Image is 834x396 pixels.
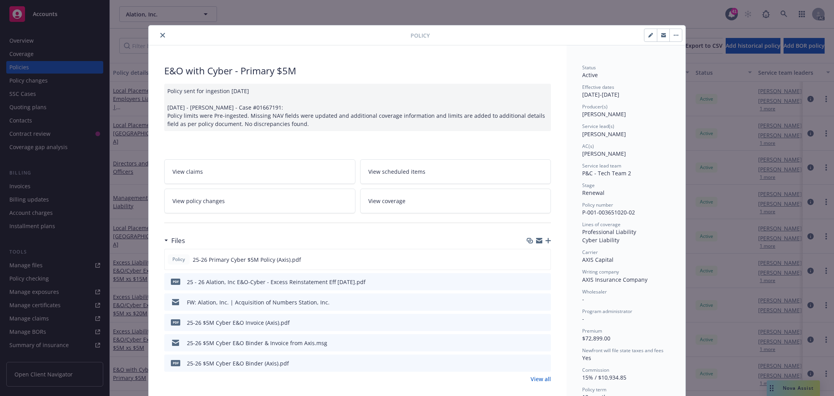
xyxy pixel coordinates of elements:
button: preview file [541,298,548,306]
span: P&C - Tech Team 2 [582,169,631,177]
button: download file [528,278,534,286]
div: [DATE] - [DATE] [582,84,670,99]
div: Cyber Liability [582,236,670,244]
span: Wholesaler [582,288,607,295]
span: Policy term [582,386,606,393]
button: preview file [540,256,547,264]
div: 25-26 $5M Cyber E&O Binder & Invoice from Axis.msg [187,339,327,347]
span: Active [582,71,598,79]
span: $72,899.00 [582,335,610,342]
span: AXIS Capital [582,256,613,263]
button: download file [528,256,534,264]
span: Service lead team [582,162,621,169]
button: download file [528,319,534,327]
span: Policy [411,31,430,40]
span: Producer(s) [582,103,608,110]
span: Policy number [582,202,613,208]
span: View policy changes [172,197,225,205]
div: E&O with Cyber - Primary $5M [164,64,551,77]
span: pdf [171,279,180,284]
div: 25 - 26 Alation, Inc E&O-Cyber - Excess Reinstatement Eff [DATE].pdf [187,278,366,286]
span: View scheduled items [368,167,425,176]
span: AXIS Insurance Company [582,276,647,283]
span: Service lead(s) [582,123,614,130]
div: Professional Liability [582,228,670,236]
div: FW: Alation, Inc. | Acquisition of Numbers Station, Inc. [187,298,330,306]
span: Effective dates [582,84,614,90]
span: P-001-003651020-02 [582,209,635,216]
span: Lines of coverage [582,221,621,228]
span: [PERSON_NAME] [582,110,626,118]
span: Carrier [582,249,598,256]
span: Writing company [582,268,619,275]
button: preview file [541,319,548,327]
span: View claims [172,167,203,176]
span: Program administrator [582,308,632,315]
a: View scheduled items [360,159,551,184]
button: preview file [541,359,548,367]
span: [PERSON_NAME] [582,150,626,157]
button: preview file [541,339,548,347]
span: 15% / $10,934.85 [582,374,626,381]
span: [PERSON_NAME] [582,130,626,138]
span: Policy [171,256,187,263]
span: Status [582,64,596,71]
button: preview file [541,278,548,286]
button: download file [528,298,534,306]
span: pdf [171,319,180,325]
span: 25-26 Primary Cyber $5M Policy (Axis).pdf [193,256,301,264]
div: Files [164,236,185,246]
button: download file [528,359,534,367]
span: AC(s) [582,143,594,149]
span: Newfront will file state taxes and fees [582,347,664,354]
a: View claims [164,159,355,184]
span: View coverage [368,197,405,205]
a: View coverage [360,189,551,213]
span: pdf [171,360,180,366]
span: Stage [582,182,595,189]
a: View policy changes [164,189,355,213]
a: View all [531,375,551,383]
span: Yes [582,354,591,362]
span: - [582,295,584,303]
span: - [582,315,584,322]
div: Policy sent for ingestion [DATE] [DATE] - [PERSON_NAME] - Case #01667191: Policy limits were Pre-... [164,84,551,131]
div: 25-26 $5M Cyber E&O Invoice (Axis).pdf [187,319,290,327]
span: Premium [582,328,602,334]
span: Renewal [582,189,604,196]
span: Commission [582,367,609,373]
button: download file [528,339,534,347]
h3: Files [171,236,185,246]
div: 25-26 $5M Cyber E&O Binder (Axis).pdf [187,359,289,367]
button: close [158,31,167,40]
